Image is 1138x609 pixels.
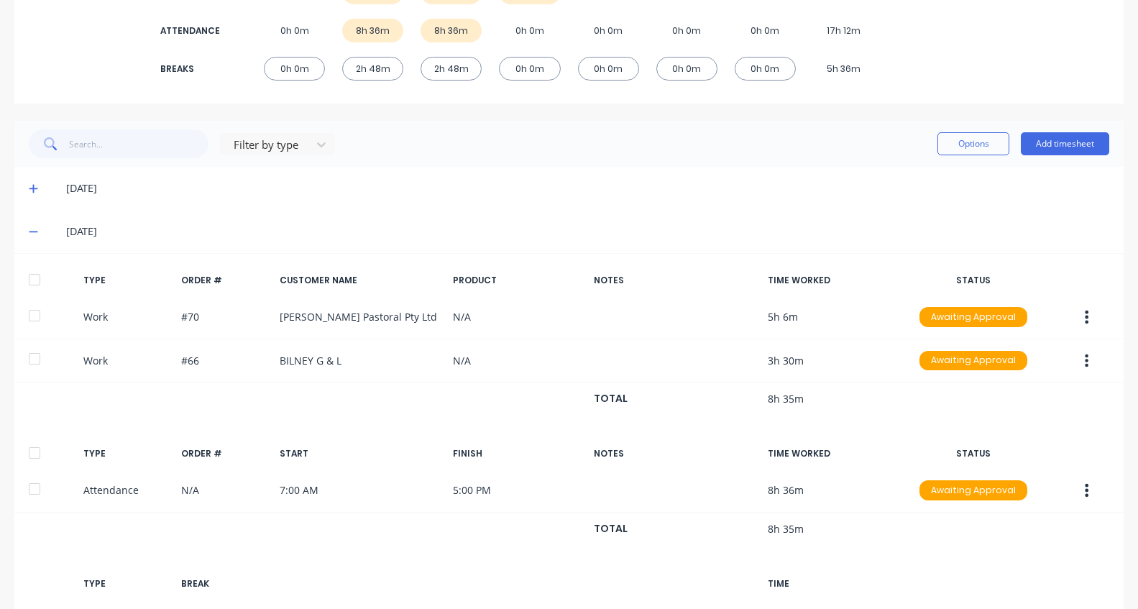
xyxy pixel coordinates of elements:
div: 0h 0m [656,57,717,81]
div: 0h 0m [499,57,560,81]
div: TYPE [83,577,170,590]
div: [DATE] [66,180,1109,196]
div: ATTENDANCE [160,24,218,37]
button: Options [937,132,1009,155]
div: Awaiting Approval [919,351,1027,371]
input: Search... [69,129,209,158]
div: START [280,447,441,460]
div: FINISH [453,447,582,460]
div: 0h 0m [656,19,717,42]
div: STATUS [909,274,1038,287]
div: BREAKS [160,63,218,75]
div: STATUS [909,447,1038,460]
div: NOTES [594,274,756,287]
div: ORDER # [181,447,267,460]
div: Awaiting Approval [919,307,1027,327]
div: NOTES [594,447,756,460]
div: 2h 48m [342,57,403,81]
div: CUSTOMER NAME [280,274,441,287]
div: TIME [768,577,897,590]
div: 0h 0m [735,57,796,81]
div: ORDER # [181,274,267,287]
div: 17h 12m [813,19,874,42]
div: 8h 36m [342,19,403,42]
div: 0h 0m [499,19,560,42]
button: Add timesheet [1021,132,1109,155]
div: BREAK [181,577,267,590]
div: TYPE [83,274,170,287]
div: 2h 48m [421,57,482,81]
div: PRODUCT [453,274,582,287]
div: 0h 0m [735,19,796,42]
div: TYPE [83,447,170,460]
div: [DATE] [66,224,1109,239]
div: 8h 36m [421,19,482,42]
div: Awaiting Approval [919,480,1027,500]
div: 0h 0m [578,57,639,81]
div: 5h 36m [813,57,874,81]
div: 0h 0m [264,19,325,42]
div: 0h 0m [578,19,639,42]
div: TIME WORKED [768,274,897,287]
div: TIME WORKED [768,447,897,460]
div: 0h 0m [264,57,325,81]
